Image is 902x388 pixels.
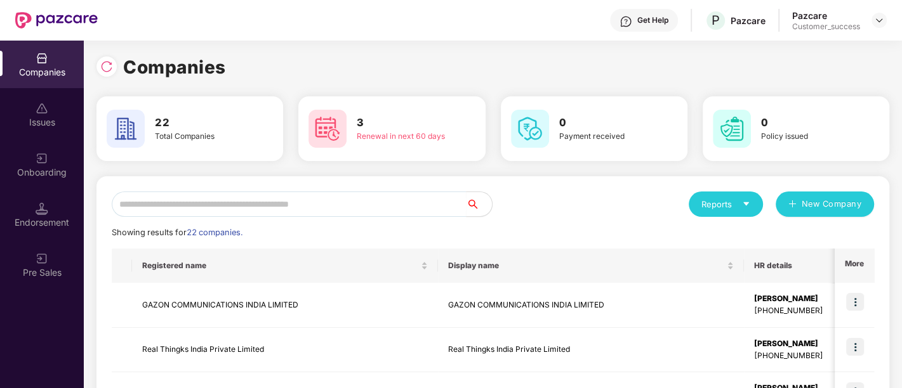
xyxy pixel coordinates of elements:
h3: 22 [155,115,248,131]
img: svg+xml;base64,PHN2ZyB3aWR0aD0iMjAiIGhlaWdodD0iMjAiIHZpZXdCb3g9IjAgMCAyMCAyMCIgZmlsbD0ibm9uZSIgeG... [36,252,48,265]
div: Pazcare [731,15,766,27]
span: 22 companies. [187,228,242,237]
button: plusNew Company [776,191,874,217]
span: P [712,13,720,28]
img: svg+xml;base64,PHN2ZyB3aWR0aD0iMTQuNSIgaGVpZ2h0PSIxNC41IiB2aWV3Qm94PSIwIDAgMTYgMTYiIGZpbGw9Im5vbm... [36,202,48,215]
div: Customer_success [792,22,860,32]
span: search [466,199,492,209]
img: svg+xml;base64,PHN2ZyB3aWR0aD0iMjAiIGhlaWdodD0iMjAiIHZpZXdCb3g9IjAgMCAyMCAyMCIgZmlsbD0ibm9uZSIgeG... [36,152,48,165]
img: svg+xml;base64,PHN2ZyBpZD0iQ29tcGFuaWVzIiB4bWxucz0iaHR0cDovL3d3dy53My5vcmcvMjAwMC9zdmciIHdpZHRoPS... [36,52,48,65]
h3: 0 [559,115,652,131]
img: icon [846,338,864,356]
span: caret-down [742,200,750,208]
h1: Companies [123,53,226,81]
span: plus [788,200,797,210]
td: GAZON COMMUNICATIONS INDIA LIMITED [132,283,438,328]
span: Display name [448,261,724,271]
div: Reports [701,198,750,210]
img: svg+xml;base64,PHN2ZyBpZD0iUmVsb2FkLTMyeDMyIiB4bWxucz0iaHR0cDovL3d3dy53My5vcmcvMjAwMC9zdmciIHdpZH... [100,60,113,73]
img: svg+xml;base64,PHN2ZyBpZD0iSXNzdWVzX2Rpc2FibGVkIiB4bWxucz0iaHR0cDovL3d3dy53My5vcmcvMjAwMC9zdmciIH... [36,102,48,115]
img: icon [846,293,864,311]
img: svg+xml;base64,PHN2ZyB4bWxucz0iaHR0cDovL3d3dy53My5vcmcvMjAwMC9zdmciIHdpZHRoPSI2MCIgaGVpZ2h0PSI2MC... [511,110,549,148]
span: New Company [802,198,862,210]
div: Policy issued [761,131,854,143]
div: Get Help [637,15,668,25]
img: svg+xml;base64,PHN2ZyBpZD0iRHJvcGRvd24tMzJ4MzIiIHhtbG5zPSJodHRwOi8vd3d3LnczLm9yZy8yMDAwL3N2ZyIgd2... [874,15,884,25]
td: GAZON COMMUNICATIONS INDIA LIMITED [438,283,744,328]
img: svg+xml;base64,PHN2ZyB4bWxucz0iaHR0cDovL3d3dy53My5vcmcvMjAwMC9zdmciIHdpZHRoPSI2MCIgaGVpZ2h0PSI2MC... [107,110,145,148]
td: Real Thingks India Private Limited [438,328,744,373]
h3: 0 [761,115,854,131]
div: Pazcare [792,10,860,22]
span: Showing results for [112,228,242,237]
h3: 3 [357,115,449,131]
td: Real Thingks India Private Limited [132,328,438,373]
th: Registered name [132,249,438,283]
div: Payment received [559,131,652,143]
img: New Pazcare Logo [15,12,98,29]
div: Total Companies [155,131,248,143]
button: search [466,191,493,217]
img: svg+xml;base64,PHN2ZyB4bWxucz0iaHR0cDovL3d3dy53My5vcmcvMjAwMC9zdmciIHdpZHRoPSI2MCIgaGVpZ2h0PSI2MC... [308,110,347,148]
div: Renewal in next 60 days [357,131,449,143]
span: Registered name [142,261,418,271]
img: svg+xml;base64,PHN2ZyBpZD0iSGVscC0zMngzMiIgeG1sbnM9Imh0dHA6Ly93d3cudzMub3JnLzIwMDAvc3ZnIiB3aWR0aD... [620,15,632,28]
th: Display name [438,249,744,283]
th: More [835,249,874,283]
img: svg+xml;base64,PHN2ZyB4bWxucz0iaHR0cDovL3d3dy53My5vcmcvMjAwMC9zdmciIHdpZHRoPSI2MCIgaGVpZ2h0PSI2MC... [713,110,751,148]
